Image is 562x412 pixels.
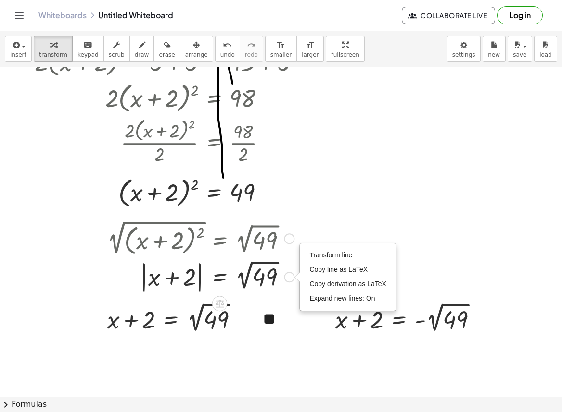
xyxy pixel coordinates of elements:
a: Whiteboards [38,11,87,20]
span: scrub [109,51,125,58]
button: erase [153,36,180,62]
i: undo [223,39,232,51]
span: settings [452,51,475,58]
button: save [508,36,532,62]
span: undo [220,51,235,58]
button: arrange [180,36,213,62]
span: fullscreen [331,51,359,58]
i: format_size [306,39,315,51]
button: Log in [497,6,543,24]
i: redo [247,39,256,51]
button: new [483,36,506,62]
button: load [534,36,557,62]
span: Expand new lines: On [309,294,375,302]
button: format_sizelarger [296,36,324,62]
span: smaller [270,51,292,58]
button: insert [5,36,32,62]
div: Apply the same math to both sides of the equation [212,296,228,311]
span: save [513,51,526,58]
span: Copy line as LaTeX [309,266,368,273]
span: draw [135,51,149,58]
span: arrange [185,51,208,58]
i: format_size [276,39,285,51]
button: settings [447,36,481,62]
i: keyboard [83,39,92,51]
button: transform [34,36,73,62]
button: draw [129,36,154,62]
button: keyboardkeypad [72,36,104,62]
span: insert [10,51,26,58]
span: transform [39,51,67,58]
span: new [488,51,500,58]
span: keypad [77,51,99,58]
button: undoundo [215,36,240,62]
button: scrub [103,36,130,62]
span: Collaborate Live [410,11,487,20]
span: erase [159,51,175,58]
button: fullscreen [326,36,364,62]
span: redo [245,51,258,58]
span: Copy derivation as LaTeX [309,280,386,288]
button: redoredo [240,36,263,62]
span: Transform line [309,251,352,259]
span: load [539,51,552,58]
span: larger [302,51,319,58]
button: Toggle navigation [12,8,27,23]
button: Collaborate Live [402,7,495,24]
button: format_sizesmaller [265,36,297,62]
